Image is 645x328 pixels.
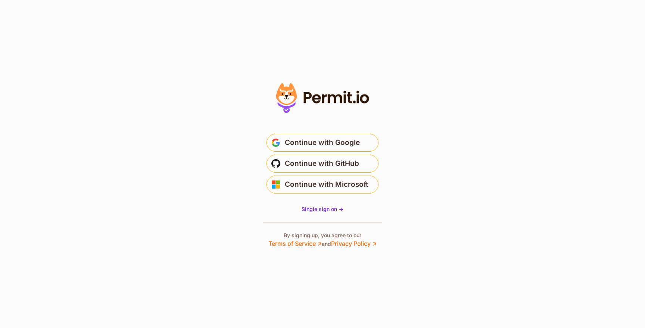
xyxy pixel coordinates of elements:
button: Continue with Google [267,134,378,152]
a: Single sign on -> [302,205,343,213]
span: Continue with Microsoft [285,179,368,191]
span: Continue with Google [285,137,360,149]
span: Continue with GitHub [285,158,359,170]
p: By signing up, you agree to our and [268,232,377,248]
button: Continue with Microsoft [267,176,378,194]
button: Continue with GitHub [267,155,378,173]
a: Terms of Service ↗ [268,240,322,247]
a: Privacy Policy ↗ [331,240,377,247]
span: Single sign on -> [302,206,343,212]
